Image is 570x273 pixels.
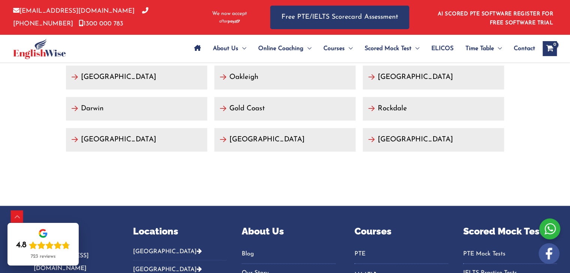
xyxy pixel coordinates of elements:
img: white-facebook.png [539,243,560,264]
a: PTE Mock Tests [463,248,557,260]
a: Rockdale [363,97,504,120]
a: Scored Mock TestMenu Toggle [359,36,425,62]
a: 1300 000 783 [79,21,123,27]
span: Menu Toggle [304,36,311,62]
div: 723 reviews [31,254,55,260]
a: AI SCORED PTE SOFTWARE REGISTER FOR FREE SOFTWARE TRIAL [438,11,554,26]
a: CoursesMenu Toggle [317,36,359,62]
p: Courses [355,224,448,239]
a: Oakleigh [214,65,356,89]
span: Menu Toggle [494,36,502,62]
div: Rating: 4.8 out of 5 [16,240,70,251]
span: Menu Toggle [411,36,419,62]
a: [EMAIL_ADDRESS][DOMAIN_NAME] [34,253,89,271]
a: [GEOGRAPHIC_DATA] [363,65,504,89]
img: cropped-ew-logo [13,39,66,59]
span: Menu Toggle [238,36,246,62]
span: Scored Mock Test [365,36,411,62]
a: ELICOS [425,36,459,62]
p: Locations [133,224,227,239]
span: About Us [213,36,238,62]
a: Blog [242,248,335,260]
span: Contact [514,36,535,62]
a: Online CoachingMenu Toggle [252,36,317,62]
a: [GEOGRAPHIC_DATA] [363,128,504,151]
a: View Shopping Cart, empty [543,41,557,56]
a: Free PTE/IELTS Scorecard Assessment [270,6,409,29]
a: [GEOGRAPHIC_DATA] [66,128,207,151]
p: About Us [242,224,335,239]
button: [GEOGRAPHIC_DATA] [133,248,227,260]
span: Time Table [465,36,494,62]
nav: Menu [355,248,448,264]
aside: Header Widget 1 [433,5,557,30]
a: [GEOGRAPHIC_DATA] [214,128,356,151]
span: We now accept [212,10,247,18]
a: Darwin [66,97,207,120]
span: Courses [323,36,345,62]
a: Time TableMenu Toggle [459,36,508,62]
nav: Site Navigation: Main Menu [188,36,535,62]
a: Gold Coast [214,97,356,120]
a: [EMAIL_ADDRESS][DOMAIN_NAME] [13,8,135,14]
a: PTE [355,248,448,260]
img: Afterpay-Logo [219,19,240,24]
div: 4.8 [16,240,27,251]
p: Scored Mock Test [463,224,557,239]
a: [GEOGRAPHIC_DATA] [66,65,207,89]
span: ELICOS [431,36,453,62]
span: Menu Toggle [345,36,353,62]
a: [PHONE_NUMBER] [13,8,148,27]
span: Online Coaching [258,36,304,62]
a: About UsMenu Toggle [207,36,252,62]
a: Contact [508,36,535,62]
